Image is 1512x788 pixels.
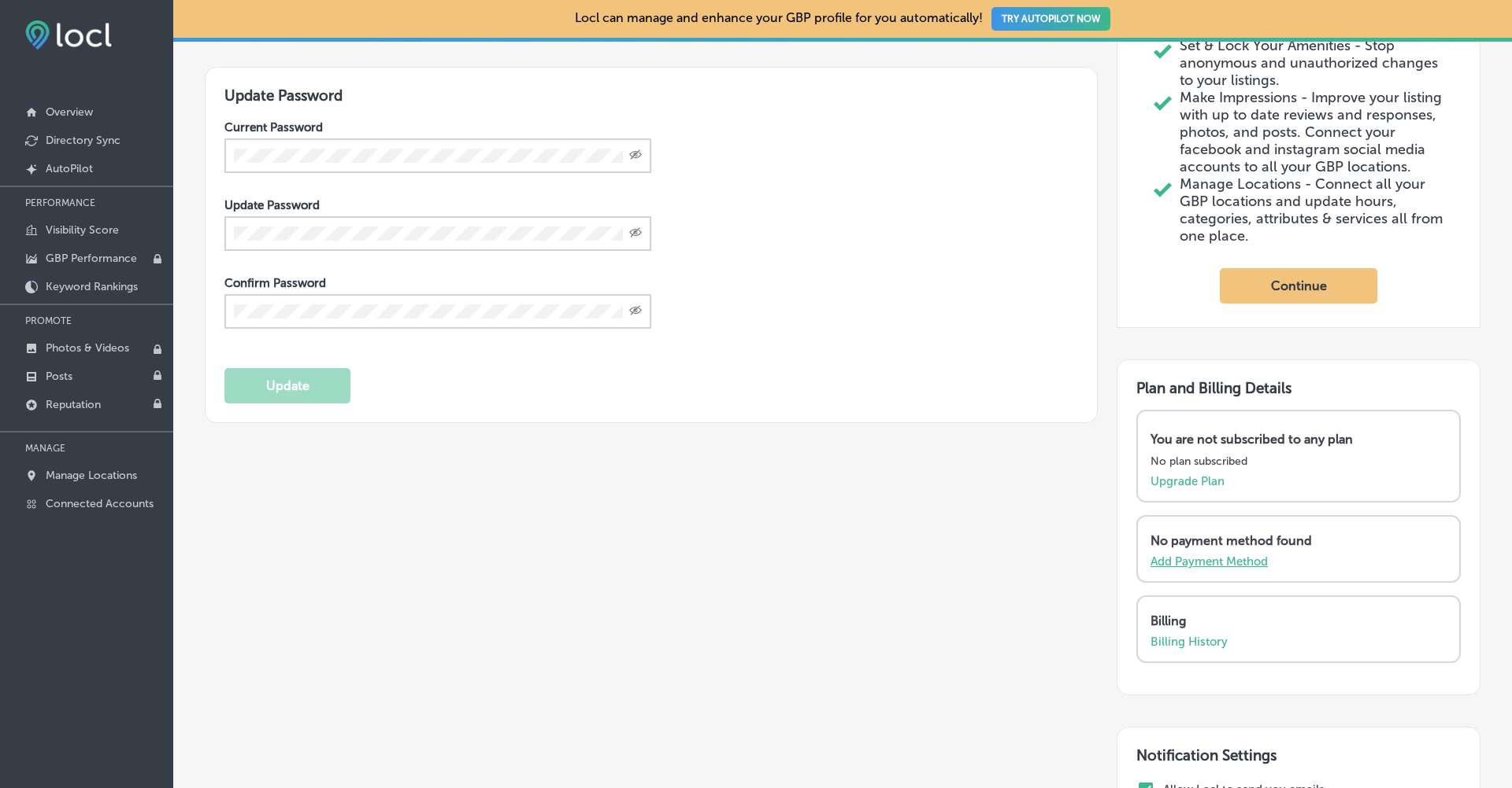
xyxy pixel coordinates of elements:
[46,398,101,411] p: Reputation
[46,134,120,147] p: Directory Sync
[1151,533,1439,548] p: No payment method found
[25,20,112,50] img: fda3e92497d09a02dc62c9cd864e3231.png
[46,105,93,119] p: Overview
[46,469,137,482] p: Manage Locations
[629,226,642,241] span: Toggle password visibility
[629,149,642,163] span: Toggle password visibility
[1180,175,1443,245] p: Manage Locations - Connect all your GBP locations and update hours, categories, attributes & serv...
[1220,245,1377,327] a: Continue
[224,368,350,403] button: Update
[224,87,1078,105] h3: Update Password
[46,162,93,175] p: AutoPilot
[224,198,320,212] label: Update Password
[46,370,72,383] p: Posts
[1151,635,1228,649] a: Billing History
[224,120,323,134] label: Current Password
[1151,455,1247,468] p: No plan subscribed
[1151,432,1353,447] p: You are not subscribed to any plan
[46,252,137,265] p: GBP Performance
[1151,474,1225,488] a: Upgrade Plan
[1136,746,1461,764] h3: Notification Settings
[224,276,326,290] label: Confirm Password
[629,304,642,319] span: Toggle password visibility
[46,497,154,510] p: Connected Accounts
[46,280,138,293] p: Keyword Rankings
[991,7,1110,31] button: TRY AUTOPILOT NOW
[1180,37,1443,89] p: Set & Lock Your Amenities - Stop anonymous and unauthorized changes to your listings.
[1180,89,1443,175] p: Make Impressions - Improve your listing with up to date reviews and responses, photos, and posts....
[46,341,129,355] p: Photos & Videos
[1151,554,1268,569] a: Add Payment Method
[46,223,119,237] p: Visibility Score
[1136,379,1461,397] h3: Plan and Billing Details
[1220,268,1377,304] button: Continue
[1151,613,1439,628] p: Billing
